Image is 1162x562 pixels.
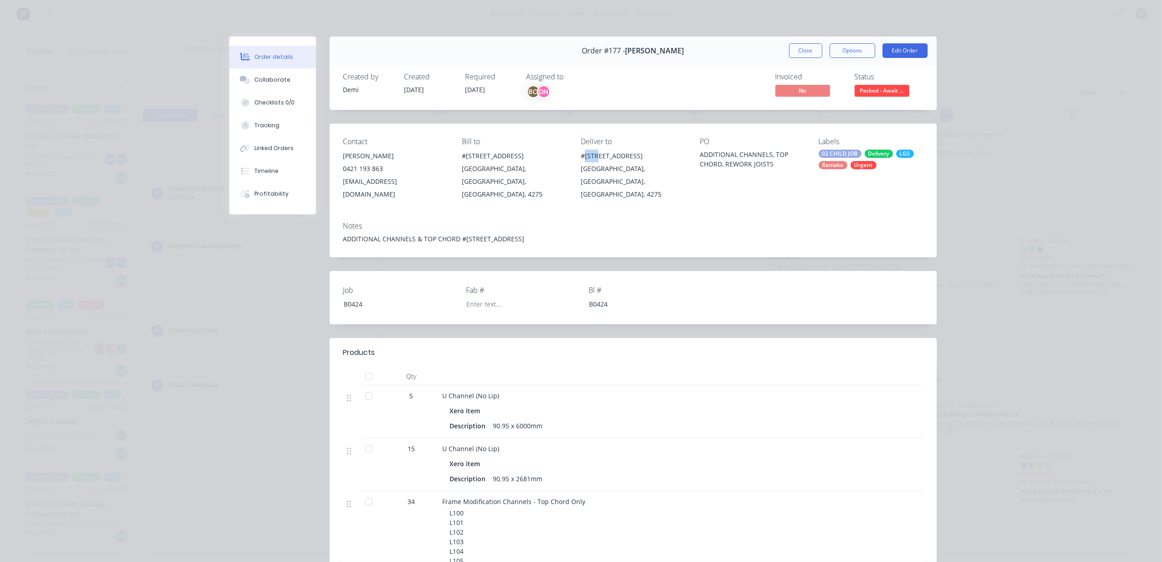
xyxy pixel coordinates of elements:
[229,160,316,182] button: Timeline
[855,85,909,99] button: Packed - Await ...
[343,285,457,296] label: Job
[462,137,566,146] div: Bill to
[229,137,316,160] button: Linked Orders
[410,391,413,401] span: 5
[254,53,293,61] div: Order details
[819,137,923,146] div: Labels
[462,150,566,162] div: #[STREET_ADDRESS]
[589,285,702,296] label: Bl #
[229,182,316,205] button: Profitability
[527,85,551,99] button: BCDN
[254,121,279,130] div: Tracking
[229,114,316,137] button: Tracking
[343,162,448,175] div: 0421 193 863
[700,150,804,169] div: ADDITIONAL CHANNELS, TOP CHORD, REWORK JOISTS
[581,137,685,146] div: Deliver to
[254,99,294,107] div: Checklists 0/0
[851,161,877,169] div: Urgent
[775,85,830,96] span: No
[450,404,484,417] div: Xero item
[450,419,490,432] div: Description
[343,222,923,230] div: Notes
[581,150,685,162] div: #[STREET_ADDRESS]
[343,73,393,81] div: Created by
[582,47,625,55] span: Order #177 -
[819,150,862,158] div: 02 CHILD JOB
[404,85,424,94] span: [DATE]
[527,85,540,99] div: BC
[581,162,685,201] div: [GEOGRAPHIC_DATA], [GEOGRAPHIC_DATA], [GEOGRAPHIC_DATA], 4275
[450,457,484,470] div: Xero item
[775,73,844,81] div: Invoiced
[229,46,316,68] button: Order details
[343,85,393,94] div: Demi
[865,150,893,158] div: Delivery
[343,347,375,358] div: Products
[408,497,415,506] span: 34
[450,472,490,485] div: Description
[229,91,316,114] button: Checklists 0/0
[490,419,547,432] div: 90.95 x 6000mm
[404,73,454,81] div: Created
[343,234,923,244] div: ADDITIONAL CHANNELS & TOP CHORD #[STREET_ADDRESS]
[490,472,547,485] div: 90.95 x 2681mm
[700,137,804,146] div: PO
[462,162,566,201] div: [GEOGRAPHIC_DATA], [GEOGRAPHIC_DATA], [GEOGRAPHIC_DATA], 4275
[343,150,448,162] div: [PERSON_NAME]
[343,137,448,146] div: Contact
[254,76,290,84] div: Collaborate
[896,150,914,158] div: LGS
[443,497,586,506] span: Frame Modification Channels - Top Chord Only
[462,150,566,201] div: #[STREET_ADDRESS][GEOGRAPHIC_DATA], [GEOGRAPHIC_DATA], [GEOGRAPHIC_DATA], 4275
[527,73,618,81] div: Assigned to
[465,85,485,94] span: [DATE]
[855,73,923,81] div: Status
[830,43,875,58] button: Options
[582,297,696,311] div: B0424
[254,144,294,152] div: Linked Orders
[819,161,847,169] div: Remake
[443,444,500,453] span: U Channel (No Lip)
[254,167,279,175] div: Timeline
[855,85,909,96] span: Packed - Await ...
[466,285,580,296] label: Fab #
[625,47,684,55] span: [PERSON_NAME]
[343,150,448,201] div: [PERSON_NAME]0421 193 863[EMAIL_ADDRESS][DOMAIN_NAME]
[336,297,450,311] div: B0424
[343,175,448,201] div: [EMAIL_ADDRESS][DOMAIN_NAME]
[229,68,316,91] button: Collaborate
[537,85,551,99] div: DN
[254,190,289,198] div: Profitability
[883,43,928,58] button: Edit Order
[408,444,415,453] span: 15
[465,73,516,81] div: Required
[789,43,822,58] button: Close
[384,367,439,385] div: Qty
[581,150,685,201] div: #[STREET_ADDRESS][GEOGRAPHIC_DATA], [GEOGRAPHIC_DATA], [GEOGRAPHIC_DATA], 4275
[443,391,500,400] span: U Channel (No Lip)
